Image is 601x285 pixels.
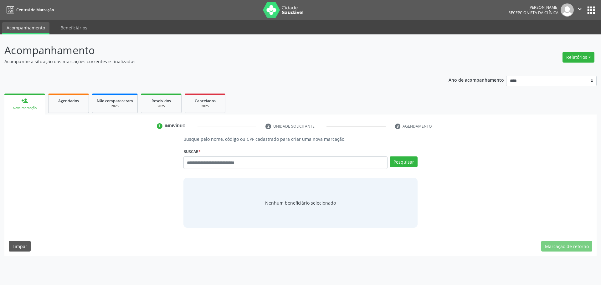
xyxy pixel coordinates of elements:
[9,106,41,110] div: Nova marcação
[183,147,201,156] label: Buscar
[4,5,54,15] a: Central de Marcação
[508,10,558,15] span: Recepcionista da clínica
[16,7,54,13] span: Central de Marcação
[58,98,79,104] span: Agendados
[21,97,28,104] div: person_add
[9,241,31,252] button: Limpar
[189,104,221,109] div: 2025
[146,104,177,109] div: 2025
[4,58,419,65] p: Acompanhe a situação das marcações correntes e finalizadas
[183,136,418,142] p: Busque pelo nome, código ou CPF cadastrado para criar uma nova marcação.
[56,22,92,33] a: Beneficiários
[449,76,504,84] p: Ano de acompanhamento
[574,3,586,17] button: 
[561,3,574,17] img: img
[541,241,592,252] button: Marcação de retorno
[195,98,216,104] span: Cancelados
[265,200,336,206] span: Nenhum beneficiário selecionado
[4,43,419,58] p: Acompanhamento
[97,98,133,104] span: Não compareceram
[586,5,597,16] button: apps
[508,5,558,10] div: [PERSON_NAME]
[157,123,162,129] div: 1
[390,156,418,167] button: Pesquisar
[2,22,49,34] a: Acompanhamento
[576,6,583,13] i: 
[165,123,186,129] div: Indivíduo
[97,104,133,109] div: 2025
[152,98,171,104] span: Resolvidos
[562,52,594,63] button: Relatórios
